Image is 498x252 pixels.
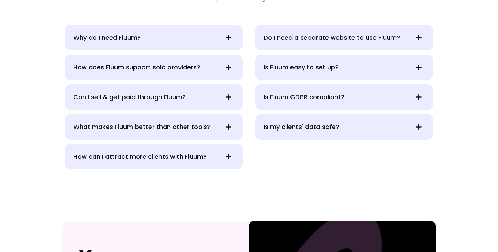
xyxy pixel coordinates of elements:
[264,92,409,102] span: Is Fluum GDPR compliant?
[264,62,425,73] button: Is Fluum easy to set up?
[73,151,234,162] button: How can I attract more clients with Fluum?
[73,92,219,102] span: Can I sell & get paid through Fluum?
[264,33,409,43] span: Do I need a separate website to use Fluum?
[73,32,234,44] button: Why do I need Fluum?
[73,152,219,161] span: How can I attract more clients with Fluum?
[73,33,219,43] span: Why do I need Fluum?
[73,62,234,73] button: How does Fluum support solo providers?
[73,121,234,133] button: What makes Fluum better than other tools?
[73,63,219,72] span: How does Fluum support solo providers?
[264,122,409,132] span: Is my clients' data safe?
[73,122,219,132] span: What makes Fluum better than other tools?
[264,121,425,133] button: Is my clients' data safe?
[264,91,425,103] button: Is Fluum GDPR compliant?
[73,91,234,103] button: Can I sell & get paid through Fluum?
[264,63,409,72] span: Is Fluum easy to set up?
[264,32,425,44] button: Do I need a separate website to use Fluum?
